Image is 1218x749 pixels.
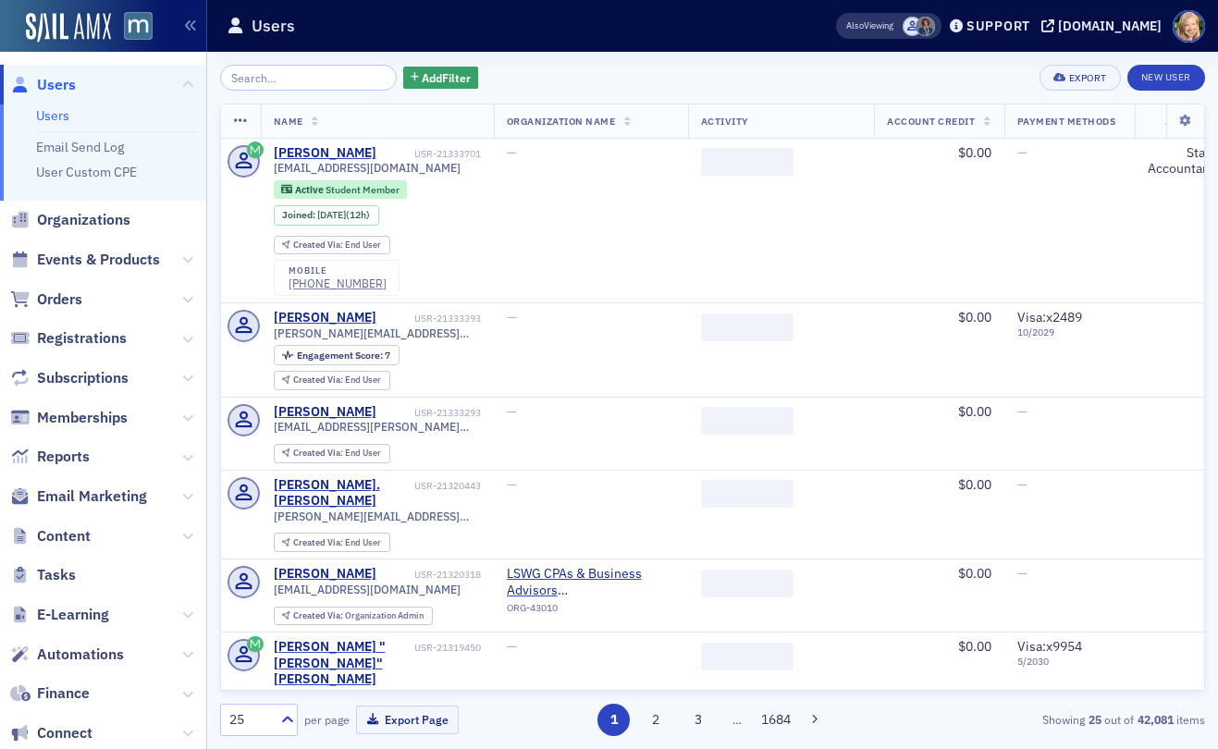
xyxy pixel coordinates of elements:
div: Support [966,18,1030,34]
div: USR-21320318 [379,569,481,581]
strong: 25 [1085,711,1104,728]
span: — [1017,565,1027,582]
span: Memberships [37,408,128,428]
span: Content [37,526,91,546]
span: Visa : x2489 [1017,309,1082,325]
span: Student Member [326,183,400,196]
div: End User [293,375,381,386]
span: $0.00 [958,309,991,325]
div: [DOMAIN_NAME] [1058,18,1162,34]
a: Orders [10,289,82,310]
a: [PERSON_NAME] [274,145,376,162]
h1: Users [252,15,295,37]
span: Payment Methods [1017,115,1116,128]
span: $0.00 [958,403,991,420]
span: Tasks [37,565,76,585]
span: Created Via : [293,609,345,621]
span: [EMAIL_ADDRESS][DOMAIN_NAME] [274,583,461,596]
span: Add Filter [422,69,471,86]
a: [PERSON_NAME].[PERSON_NAME] [274,477,412,510]
a: Finance [10,683,90,704]
div: End User [293,240,381,251]
span: Registrations [37,328,127,349]
span: [PERSON_NAME][EMAIL_ADDRESS][PERSON_NAME][DOMAIN_NAME] [274,510,481,523]
span: $0.00 [958,638,991,655]
a: Tasks [10,565,76,585]
span: Active [295,183,326,196]
button: Export [1040,65,1120,91]
a: Active Student Member [281,183,399,195]
a: E-Learning [10,605,109,625]
div: Created Via: End User [274,533,390,552]
div: Also [846,19,864,31]
span: $0.00 [958,565,991,582]
div: 7 [297,350,390,361]
span: ‌ [701,407,794,435]
div: Engagement Score: 7 [274,345,400,365]
span: [DATE] [317,208,346,221]
a: Automations [10,645,124,665]
a: User Custom CPE [36,164,137,180]
span: [EMAIL_ADDRESS][DOMAIN_NAME] [274,161,461,175]
a: [PERSON_NAME] [274,404,376,421]
a: Email Send Log [36,139,124,155]
a: Events & Products [10,250,160,270]
span: ‌ [701,148,794,176]
img: SailAMX [26,13,111,43]
span: — [1204,476,1214,493]
span: Email Marketing [37,486,147,507]
span: — [507,638,517,655]
span: Activity [701,115,749,128]
span: Created Via : [293,374,345,386]
span: Lauren Standiford [903,17,922,36]
span: ‌ [701,480,794,508]
a: Content [10,526,91,546]
div: USR-21333701 [379,148,481,160]
span: — [1204,638,1214,655]
span: [PERSON_NAME][EMAIL_ADDRESS][PERSON_NAME][DOMAIN_NAME] [274,326,481,340]
span: Connect [37,723,92,743]
span: — [1204,309,1214,325]
span: Engagement Score : [297,349,385,362]
div: USR-21333293 [379,407,481,419]
span: — [507,403,517,420]
span: Events & Products [37,250,160,270]
span: ‌ [701,643,794,670]
a: LSWG CPAs & Business Advisors ([GEOGRAPHIC_DATA], [GEOGRAPHIC_DATA]) [507,566,675,598]
a: [PHONE_NUMBER] [289,276,387,290]
span: … [724,711,750,728]
a: Reports [10,447,90,467]
button: 1 [597,704,630,736]
a: Email Marketing [10,486,147,507]
div: End User [293,538,381,548]
label: per page [304,711,350,728]
span: Visa : x9954 [1017,638,1082,655]
button: AddFilter [403,67,479,90]
span: [EMAIL_ADDRESS][PERSON_NAME][DOMAIN_NAME] [274,420,481,434]
div: 25 [229,710,270,730]
span: Users [37,75,76,95]
span: Subscriptions [37,368,129,388]
a: [PERSON_NAME] "[PERSON_NAME]" [PERSON_NAME] [274,639,412,688]
a: Memberships [10,408,128,428]
a: Organizations [10,210,130,230]
div: USR-21319450 [414,642,481,654]
div: Created Via: End User [274,236,390,255]
input: Search… [220,65,397,91]
a: Subscriptions [10,368,129,388]
span: Viewing [846,19,893,32]
span: Created Via : [293,536,345,548]
span: 5 / 2030 [1017,656,1122,668]
div: [PERSON_NAME] [274,566,376,583]
span: Organizations [37,210,130,230]
span: — [1017,476,1027,493]
a: New User [1127,65,1205,91]
button: [DOMAIN_NAME] [1041,19,1168,32]
span: — [507,144,517,161]
span: Automations [37,645,124,665]
div: Joined: 2025-09-25 00:00:00 [274,205,379,226]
